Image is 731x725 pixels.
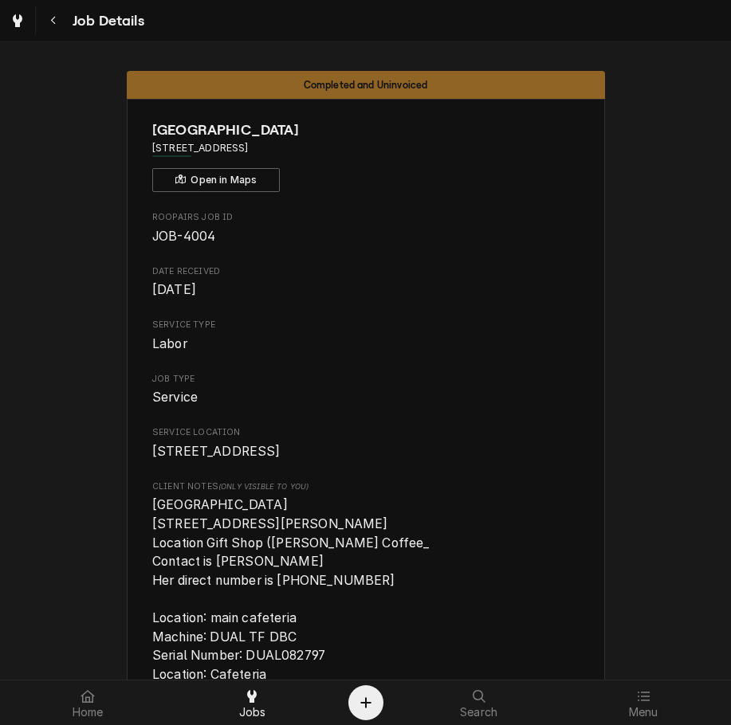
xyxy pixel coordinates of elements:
div: Status [127,71,605,99]
div: Service Type [152,319,579,353]
span: [STREET_ADDRESS] [152,444,281,459]
span: Job Type [152,388,579,407]
span: Date Received [152,280,579,300]
span: Menu [629,706,658,719]
a: Go to Jobs [3,6,32,35]
span: Service [152,390,198,405]
a: Search [398,684,560,722]
span: (Only Visible to You) [218,482,309,491]
span: Date Received [152,265,579,278]
div: Client Information [152,120,579,192]
span: Service Type [152,335,579,354]
a: Home [6,684,169,722]
span: Completed and Uninvoiced [304,80,428,90]
span: Job Type [152,373,579,386]
span: Name [152,120,579,141]
span: [DATE] [152,282,196,297]
button: Open in Maps [152,168,280,192]
span: [GEOGRAPHIC_DATA] [STREET_ADDRESS][PERSON_NAME] Location Gift Shop ([PERSON_NAME] Coffee_ Contact... [152,497,430,719]
div: Date Received [152,265,579,300]
button: Create Object [348,685,383,720]
span: [object Object] [152,496,579,722]
span: Roopairs Job ID [152,227,579,246]
a: Jobs [171,684,333,722]
a: Menu [562,684,725,722]
div: Roopairs Job ID [152,211,579,245]
span: Labor [152,336,187,351]
div: Job Type [152,373,579,407]
div: Service Location [152,426,579,460]
span: Address [152,141,579,155]
span: Service Location [152,442,579,461]
span: Search [460,706,497,719]
span: Job Details [68,10,144,32]
span: Service Type [152,319,579,331]
span: Jobs [239,706,266,719]
span: Service Location [152,426,579,439]
span: Home [73,706,104,719]
span: Client Notes [152,480,579,493]
span: Roopairs Job ID [152,211,579,224]
div: [object Object] [152,480,579,722]
span: JOB-4004 [152,229,215,244]
button: Navigate back [39,6,68,35]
